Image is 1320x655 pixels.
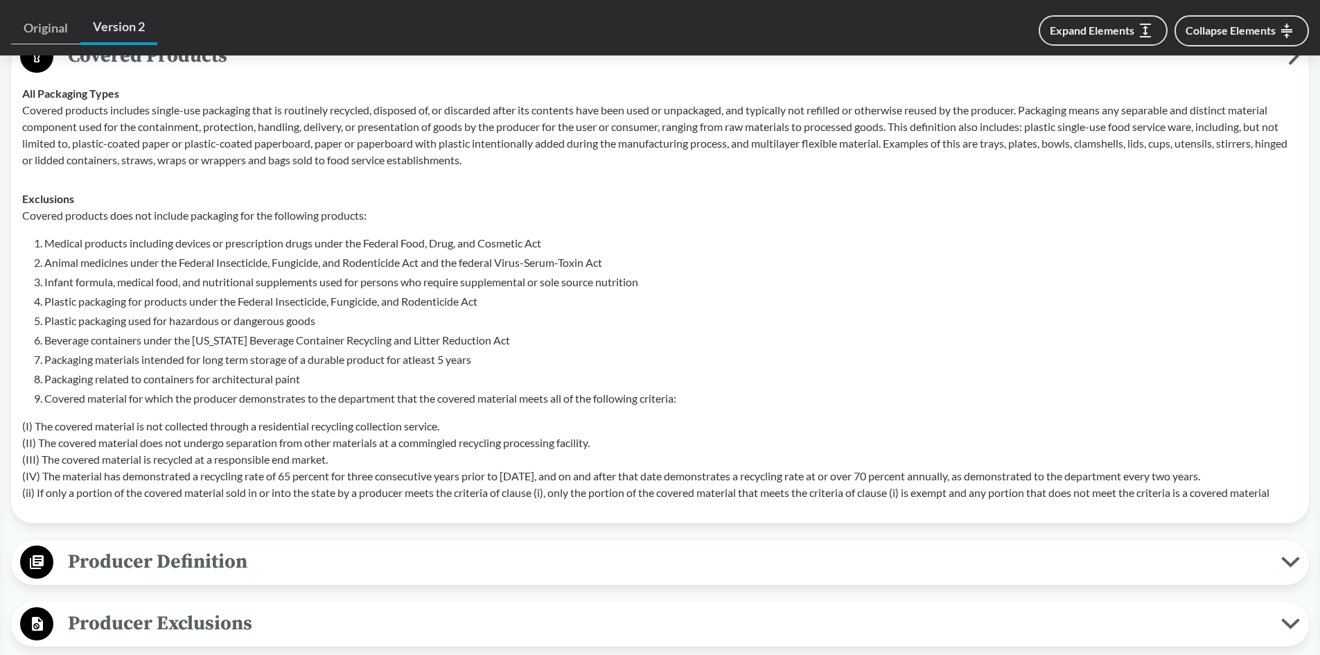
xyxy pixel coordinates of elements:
li: Packaging materials intended for long term storage of a durable product for atleast 5 years [44,351,1298,368]
li: Plastic packaging used for hazardous or dangerous goods [44,313,1298,329]
a: Version 2 [80,11,157,45]
button: Covered Products [16,39,1304,74]
li: Covered material for which the producer demonstrates to the department that the covered material ... [44,390,1298,407]
li: Plastic packaging for products under the Federal Insecticide, Fungicide, and Rodenticide Act [44,293,1298,310]
li: Beverage containers under the [US_STATE] Beverage Container Recycling and Litter Reduction Act [44,332,1298,349]
span: Producer Exclusions [53,608,1281,639]
strong: Exclusions [22,192,74,205]
button: Producer Definition [16,545,1304,580]
button: Collapse Elements [1174,15,1309,46]
p: Covered products does not include packaging for the following products: [22,207,1298,224]
li: Packaging related to containers for architectural paint [44,371,1298,387]
p: (I) The covered material is not collected through a residential recycling collection service. (II... [22,418,1298,501]
button: Producer Exclusions [16,606,1304,642]
strong: All Packaging Types [22,87,119,100]
span: Producer Definition [53,546,1281,577]
p: Covered products includes single-use packaging that is routinely recycled, disposed of, or discar... [22,102,1298,168]
a: Original [11,12,80,44]
li: Infant formula, medical food, and nutritional supplements used for persons who require supplement... [44,274,1298,290]
span: Covered Products [53,40,1288,71]
li: Medical products including devices or prescription drugs under the Federal Food, Drug, and Cosmet... [44,235,1298,252]
button: Expand Elements [1039,15,1168,46]
li: Animal medicines under the Federal Insecticide, Fungicide, and Rodenticide Act and the federal Vi... [44,254,1298,271]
